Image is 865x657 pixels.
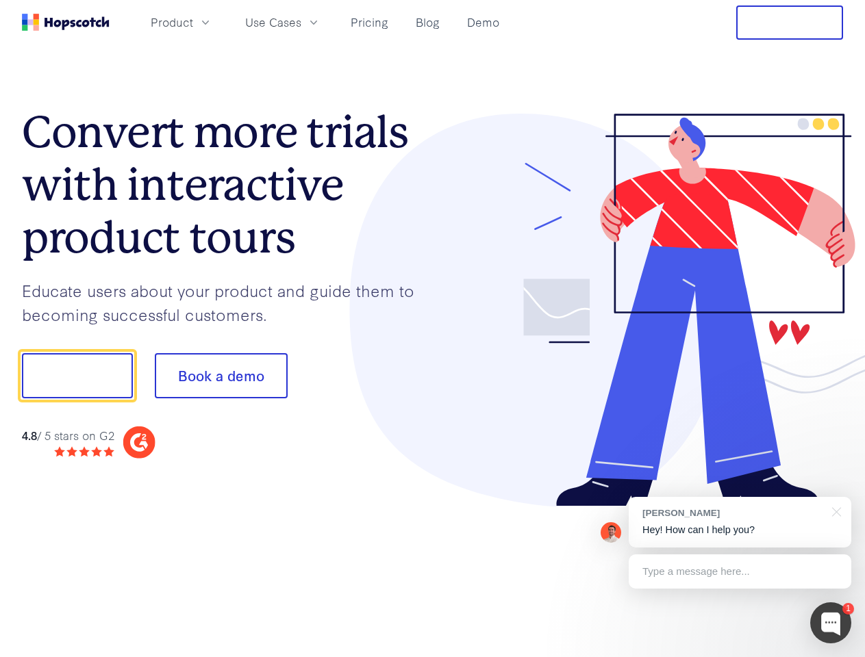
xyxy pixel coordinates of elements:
a: Demo [462,11,505,34]
span: Use Cases [245,14,301,31]
div: [PERSON_NAME] [642,506,824,519]
button: Free Trial [736,5,843,40]
button: Book a demo [155,353,288,398]
span: Product [151,14,193,31]
h1: Convert more trials with interactive product tours [22,106,433,263]
a: Pricing [345,11,394,34]
button: Show me! [22,353,133,398]
a: Blog [410,11,445,34]
div: / 5 stars on G2 [22,427,114,444]
p: Educate users about your product and guide them to becoming successful customers. [22,279,433,326]
button: Use Cases [237,11,329,34]
button: Product [142,11,221,34]
p: Hey! How can I help you? [642,523,838,537]
img: Mark Spera [601,522,621,543]
strong: 4.8 [22,427,37,443]
div: 1 [842,603,854,615]
div: Type a message here... [629,554,851,589]
a: Home [22,14,110,31]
